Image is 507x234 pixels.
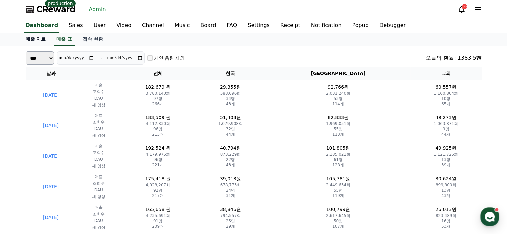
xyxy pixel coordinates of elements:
[79,225,118,230] p: 새 영상
[269,175,407,182] p: 105,781원
[413,121,479,126] p: 1,063,871회
[124,218,192,224] p: 91명
[197,145,263,152] p: 40,794원
[197,96,263,101] p: 34명
[410,67,482,80] th: 그외
[195,67,266,80] th: 한국
[242,19,275,33] a: Settings
[197,132,263,137] p: 44개
[269,96,407,101] p: 53명
[79,126,118,131] p: DAU
[124,101,192,107] p: 266개
[124,132,192,137] p: 213개
[197,152,263,157] p: 873,229회
[79,187,118,193] p: DAU
[124,152,192,157] p: 4,179,975회
[124,84,192,91] p: 182,679 원
[88,19,111,33] a: User
[269,91,407,96] p: 2,031,240회
[79,119,118,125] p: 조회수
[124,96,192,101] p: 97명
[20,33,51,46] a: 매출 차트
[197,193,263,198] p: 31개
[269,157,407,162] p: 61명
[275,19,306,33] a: Receipt
[79,205,118,210] p: 매출
[266,67,410,80] th: [GEOGRAPHIC_DATA]
[124,188,192,193] p: 92명
[269,162,407,168] p: 128개
[79,211,118,217] p: 조회수
[269,224,407,229] p: 107개
[124,224,192,229] p: 209개
[79,218,118,223] p: DAU
[44,179,86,195] a: Messages
[79,143,118,149] p: 매출
[197,162,263,168] p: 43개
[413,157,479,162] p: 13명
[413,182,479,188] p: 899,800회
[413,132,479,137] p: 44개
[26,202,76,233] td: [DATE]
[269,84,407,91] p: 92,766원
[79,133,118,138] p: 새 영상
[79,89,118,94] p: 조회수
[458,5,466,13] a: 10
[269,182,407,188] p: 2,449,634회
[197,206,263,213] p: 38,846원
[413,91,479,96] p: 1,160,804회
[413,188,479,193] p: 13명
[413,175,479,182] p: 30,624원
[124,175,192,182] p: 175,418 원
[197,101,263,107] p: 43개
[413,206,479,213] p: 26,013원
[124,193,192,198] p: 217개
[137,19,169,33] a: Channel
[347,19,374,33] a: Popup
[124,91,192,96] p: 3,780,140회
[124,162,192,168] p: 221개
[269,145,407,152] p: 101,805원
[124,182,192,188] p: 4,028,207회
[79,102,118,108] p: 새 영상
[124,206,192,213] p: 165,658 원
[269,152,407,157] p: 2,185,021회
[413,145,479,152] p: 49,925원
[26,110,76,141] td: [DATE]
[26,80,76,110] td: [DATE]
[197,91,263,96] p: 588,096회
[306,19,347,33] a: Notification
[63,19,88,33] a: Sales
[413,224,479,229] p: 53개
[269,193,407,198] p: 119개
[269,126,407,132] p: 55명
[197,114,263,121] p: 51,403원
[2,179,44,195] a: Home
[124,157,192,162] p: 96명
[79,150,118,155] p: 조회수
[221,19,242,33] a: FAQ
[121,67,195,80] th: 전체
[26,141,76,171] td: [DATE]
[269,132,407,137] p: 113개
[197,84,263,91] p: 29,355원
[197,121,263,126] p: 1,079,908회
[79,82,118,88] p: 매출
[124,145,192,152] p: 192,524 원
[124,114,192,121] p: 183,509 원
[197,175,263,182] p: 39,013원
[413,101,479,107] p: 65개
[197,182,263,188] p: 678,773회
[269,121,407,126] p: 1,969,051회
[197,218,263,224] p: 25명
[197,126,263,132] p: 32명
[36,4,76,15] span: CReward
[26,4,76,15] a: CReward
[413,213,479,218] p: 823,489회
[124,121,192,126] p: 4,112,830회
[426,54,481,62] div: 오늘의 환율: 1383.5₩
[79,194,118,199] p: 새 영상
[111,19,137,33] a: Video
[269,213,407,218] p: 2,617,645회
[86,179,128,195] a: Settings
